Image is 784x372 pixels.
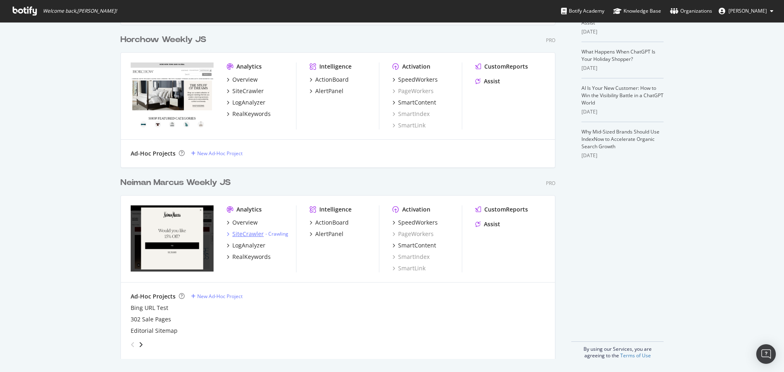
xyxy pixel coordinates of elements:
[392,121,425,129] a: SmartLink
[475,77,500,85] a: Assist
[756,344,776,364] div: Open Intercom Messenger
[546,180,555,187] div: Pro
[310,218,349,227] a: ActionBoard
[197,293,243,300] div: New Ad-Hoc Project
[197,150,243,157] div: New Ad-Hoc Project
[319,205,352,214] div: Intelligence
[315,230,343,238] div: AlertPanel
[392,218,438,227] a: SpeedWorkers
[120,177,231,189] div: Neiman Marcus Weekly JS
[392,241,436,249] a: SmartContent
[265,230,288,237] div: -
[571,341,664,359] div: By using our Services, you are agreeing to the
[581,4,661,26] a: How to Save Hours on Content and Research Workflows with Botify Assist
[670,7,712,15] div: Organizations
[475,62,528,71] a: CustomReports
[227,87,264,95] a: SiteCrawler
[127,338,138,351] div: angle-left
[232,87,264,95] div: SiteCrawler
[484,77,500,85] div: Assist
[392,253,430,261] a: SmartIndex
[319,62,352,71] div: Intelligence
[475,205,528,214] a: CustomReports
[310,76,349,84] a: ActionBoard
[232,98,265,107] div: LogAnalyzer
[484,205,528,214] div: CustomReports
[227,218,258,227] a: Overview
[392,98,436,107] a: SmartContent
[561,7,604,15] div: Botify Academy
[232,110,271,118] div: RealKeywords
[398,98,436,107] div: SmartContent
[398,218,438,227] div: SpeedWorkers
[120,177,234,189] a: Neiman Marcus Weekly JS
[131,304,168,312] a: Bing URL Test
[581,152,664,159] div: [DATE]
[581,28,664,36] div: [DATE]
[392,110,430,118] a: SmartIndex
[191,293,243,300] a: New Ad-Hoc Project
[236,62,262,71] div: Analytics
[131,315,171,323] a: 302 Sale Pages
[315,87,343,95] div: AlertPanel
[227,253,271,261] a: RealKeywords
[613,7,661,15] div: Knowledge Base
[43,8,117,14] span: Welcome back, [PERSON_NAME] !
[712,4,780,18] button: [PERSON_NAME]
[402,205,430,214] div: Activation
[191,150,243,157] a: New Ad-Hoc Project
[227,110,271,118] a: RealKeywords
[581,65,664,72] div: [DATE]
[227,98,265,107] a: LogAnalyzer
[620,352,651,359] a: Terms of Use
[236,205,262,214] div: Analytics
[315,76,349,84] div: ActionBoard
[131,62,214,129] img: horchow.com
[227,76,258,84] a: Overview
[232,241,265,249] div: LogAnalyzer
[232,76,258,84] div: Overview
[227,241,265,249] a: LogAnalyzer
[232,253,271,261] div: RealKeywords
[581,128,659,150] a: Why Mid-Sized Brands Should Use IndexNow to Accelerate Organic Search Growth
[392,87,434,95] a: PageWorkers
[484,220,500,228] div: Assist
[484,62,528,71] div: CustomReports
[475,220,500,228] a: Assist
[546,37,555,44] div: Pro
[131,205,214,272] img: neimanmarcus.com
[315,218,349,227] div: ActionBoard
[581,85,664,106] a: AI Is Your New Customer: How to Win the Visibility Battle in a ChatGPT World
[131,327,178,335] a: Editorial Sitemap
[392,264,425,272] a: SmartLink
[227,230,288,238] a: SiteCrawler- Crawling
[138,341,144,349] div: angle-right
[232,230,264,238] div: SiteCrawler
[232,218,258,227] div: Overview
[402,62,430,71] div: Activation
[392,230,434,238] a: PageWorkers
[268,230,288,237] a: Crawling
[310,87,343,95] a: AlertPanel
[581,108,664,116] div: [DATE]
[310,230,343,238] a: AlertPanel
[398,241,436,249] div: SmartContent
[131,149,176,158] div: Ad-Hoc Projects
[120,34,209,46] a: Horchow Weekly JS
[398,76,438,84] div: SpeedWorkers
[120,34,206,46] div: Horchow Weekly JS
[392,76,438,84] a: SpeedWorkers
[728,7,767,14] span: Carol Augustyni
[131,292,176,301] div: Ad-Hoc Projects
[581,48,655,62] a: What Happens When ChatGPT Is Your Holiday Shopper?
